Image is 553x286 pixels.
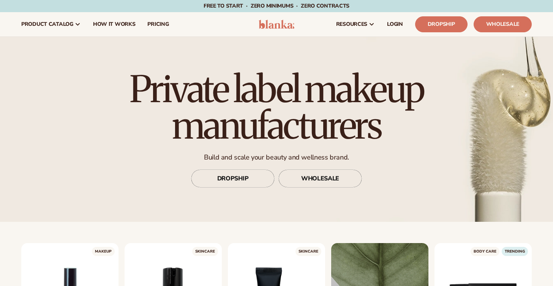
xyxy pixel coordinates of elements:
span: Free to start · ZERO minimums · ZERO contracts [204,2,349,9]
span: resources [336,21,367,27]
h1: Private label makeup manufacturers [107,71,446,144]
a: DROPSHIP [191,169,275,188]
a: Dropship [415,16,468,32]
span: How It Works [93,21,136,27]
a: pricing [141,12,175,36]
a: WHOLESALE [278,169,362,188]
a: resources [330,12,381,36]
a: product catalog [15,12,87,36]
a: Wholesale [474,16,532,32]
span: pricing [147,21,169,27]
p: Build and scale your beauty and wellness brand. [107,153,446,162]
span: product catalog [21,21,73,27]
span: LOGIN [387,21,403,27]
a: How It Works [87,12,142,36]
a: LOGIN [381,12,409,36]
img: logo [259,20,295,29]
